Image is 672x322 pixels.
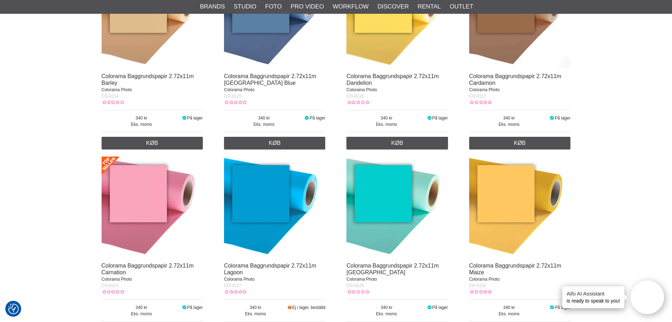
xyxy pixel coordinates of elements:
a: Workflow [333,2,369,11]
span: På lager [187,305,203,310]
div: Kundebedømmelse: 0 [224,289,247,295]
a: Køb [102,137,203,150]
a: Foto [265,2,282,11]
a: Køb [224,137,326,150]
div: Kundebedømmelse: 0 [224,99,247,106]
a: Colorama Baggrundspapir 2.72x11m Dandelion [346,73,438,86]
span: 340 [346,304,426,311]
span: Colorama Photo [102,87,132,92]
i: På lager [549,305,555,310]
span: På lager [310,116,326,121]
span: Colorama Photo [102,277,132,282]
span: CO-0128 [346,283,364,288]
div: Kundebedømmelse: 0 [469,289,492,295]
span: CO-0116 [346,94,364,99]
i: På lager [426,116,432,121]
a: Køb [346,137,448,150]
a: Colorama Baggrundspapir 2.72x11m Carnation [102,263,194,275]
i: Snart på lager [287,305,292,310]
div: Kundebedømmelse: 0 [469,99,492,106]
img: Revisit consent button [8,304,19,314]
span: Colorama Photo [346,87,377,92]
span: 340 [224,304,287,311]
span: Eks. moms [224,121,304,128]
div: is ready to speak to you! [562,286,624,308]
i: På lager [549,116,555,121]
a: Køb [469,137,571,150]
a: Outlet [450,2,473,11]
button: Samtykkepræferencer [8,303,19,315]
img: Colorama Baggrundspapir 2.72x11m Carnation [102,157,203,258]
span: Eks. moms [346,311,426,317]
span: På lager [432,116,448,121]
a: Colorama Baggrundspapir 2.72x11m Cardamon [469,73,561,86]
span: CO-0121 [102,283,119,288]
i: På lager [304,116,310,121]
span: Eks. moms [469,311,549,317]
span: På lager [555,305,570,310]
span: CO-0114 [102,94,119,99]
a: Discover [377,2,409,11]
div: Kundebedømmelse: 0 [102,289,124,295]
a: Pro Video [291,2,324,11]
div: Kundebedømmelse: 0 [346,289,369,295]
h4: Aifo AI Assistant [567,290,620,297]
span: Colorama Photo [346,277,377,282]
span: På lager [187,116,203,121]
span: Eks. moms [224,311,287,317]
a: Colorama Baggrundspapir 2.72x11m Maize [469,263,561,275]
a: Colorama Baggrundspapir 2.72x11m [GEOGRAPHIC_DATA] [346,263,438,275]
a: Rental [418,2,441,11]
span: CO-0127 [224,283,241,288]
span: Colorama Photo [469,87,500,92]
img: Colorama Baggrundspapir 2.72x11m Lagoon [224,157,326,258]
a: Colorama Baggrundspapir 2.72x11m [GEOGRAPHIC_DATA] Blue [224,73,316,86]
div: Kundebedømmelse: 0 [102,99,124,106]
div: Kundebedømmelse: 0 [346,99,369,106]
img: Colorama Baggrundspapir 2.72x11m Larkspur [346,157,448,258]
span: Eks. moms [102,121,182,128]
span: Eks. moms [346,121,426,128]
span: 340 [346,115,426,121]
span: CO-0115 [224,94,241,99]
span: Eks. moms [102,311,182,317]
i: På lager [182,116,187,121]
span: Colorama Photo [224,87,255,92]
span: 340 [469,115,549,121]
span: 340 [102,115,182,121]
span: På lager [432,305,448,310]
a: Colorama Baggrundspapir 2.72x11m Barley [102,73,194,86]
span: CO-0131 [469,283,486,288]
span: 340 [102,304,182,311]
span: Ej i lager, beställd [292,305,325,310]
span: Colorama Photo [469,277,500,282]
img: Colorama Baggrundspapir 2.72x11m Maize [469,157,571,258]
a: Studio [234,2,256,11]
span: 340 [469,304,549,311]
i: På lager [426,305,432,310]
i: På lager [182,305,187,310]
a: Brands [200,2,225,11]
span: CO-0117 [469,94,486,99]
span: Eks. moms [469,121,549,128]
span: Colorama Photo [224,277,255,282]
span: På lager [555,116,570,121]
span: 340 [224,115,304,121]
a: Colorama Baggrundspapir 2.72x11m Lagoon [224,263,316,275]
